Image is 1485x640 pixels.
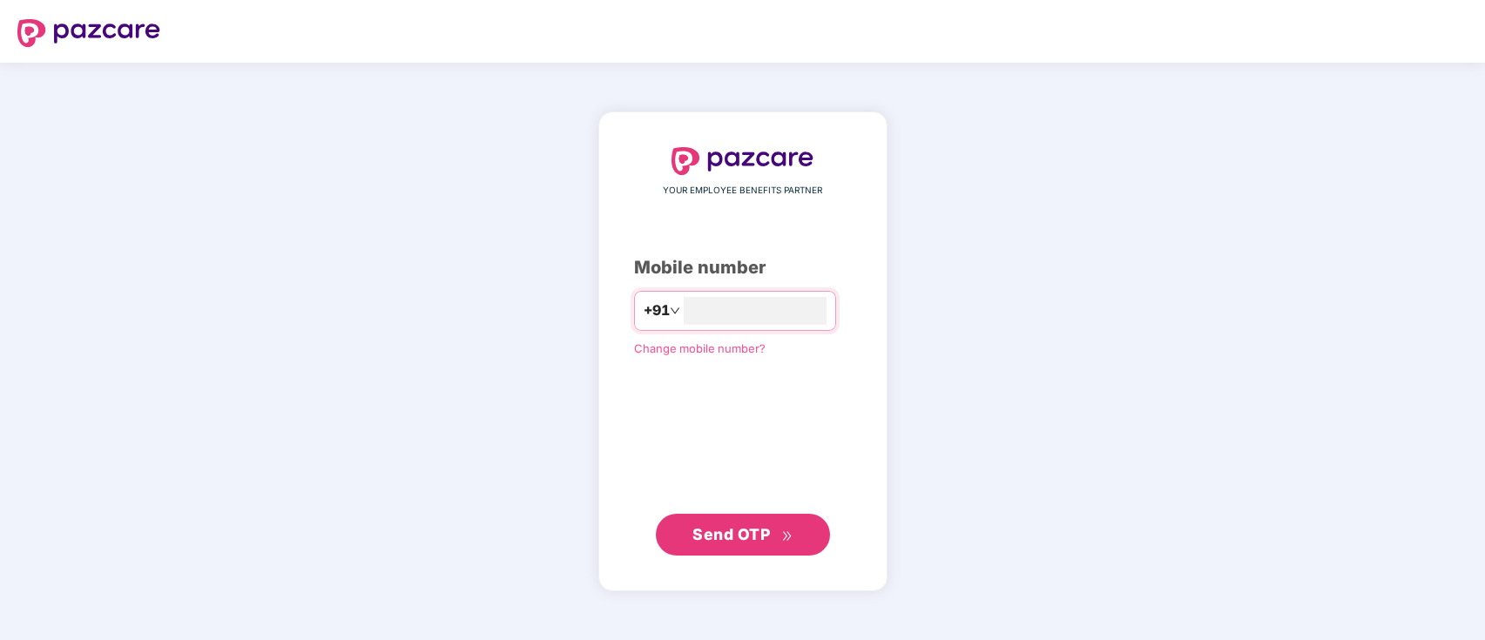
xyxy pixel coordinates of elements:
[656,514,830,556] button: Send OTPdouble-right
[672,147,814,175] img: logo
[781,530,793,542] span: double-right
[17,19,160,47] img: logo
[670,306,680,316] span: down
[634,341,766,355] a: Change mobile number?
[644,300,670,321] span: +91
[692,525,770,543] span: Send OTP
[634,254,852,281] div: Mobile number
[663,184,822,198] span: YOUR EMPLOYEE BENEFITS PARTNER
